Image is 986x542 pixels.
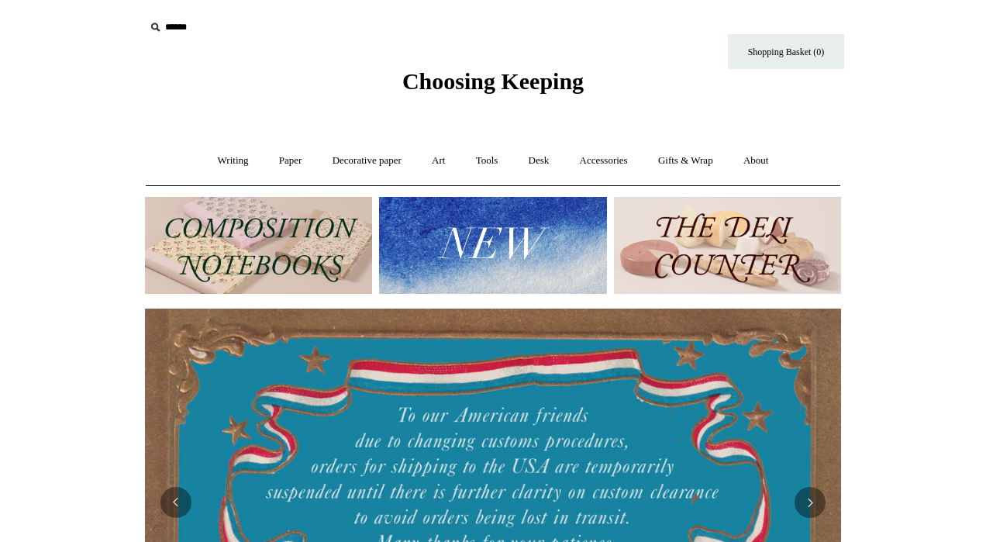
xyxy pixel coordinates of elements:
a: Gifts & Wrap [644,140,727,181]
img: New.jpg__PID:f73bdf93-380a-4a35-bcfe-7823039498e1 [379,197,606,294]
a: Art [418,140,459,181]
button: Previous [160,487,191,518]
a: Tools [462,140,512,181]
a: Shopping Basket (0) [728,34,844,69]
a: Desk [515,140,564,181]
img: The Deli Counter [614,197,841,294]
a: Writing [204,140,263,181]
a: Paper [265,140,316,181]
a: About [729,140,783,181]
a: Decorative paper [319,140,415,181]
span: Choosing Keeping [402,68,584,94]
a: Choosing Keeping [402,81,584,91]
a: Accessories [566,140,642,181]
img: 202302 Composition ledgers.jpg__PID:69722ee6-fa44-49dd-a067-31375e5d54ec [145,197,372,294]
button: Next [795,487,826,518]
